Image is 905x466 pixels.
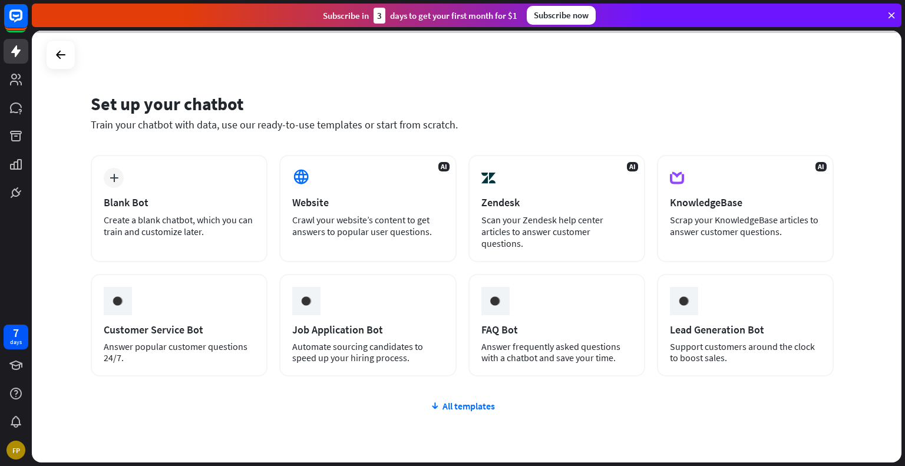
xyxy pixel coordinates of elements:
[374,8,385,24] div: 3
[6,441,25,460] div: FP
[10,338,22,346] div: days
[13,328,19,338] div: 7
[527,6,596,25] div: Subscribe now
[323,8,517,24] div: Subscribe in days to get your first month for $1
[4,325,28,349] a: 7 days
